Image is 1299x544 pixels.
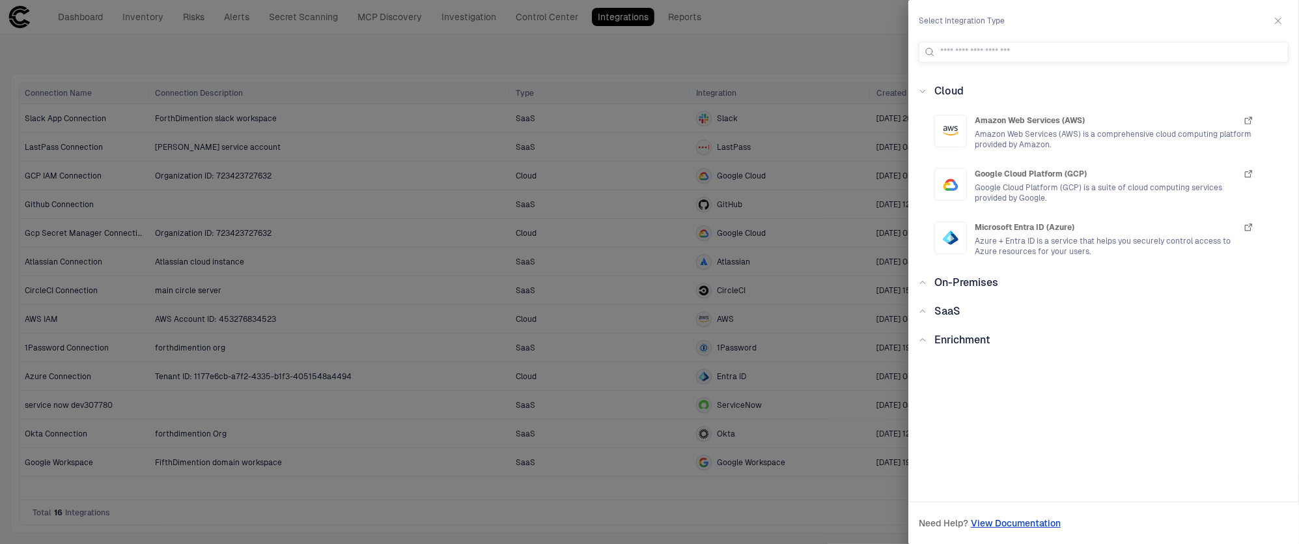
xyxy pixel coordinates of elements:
[934,305,960,317] span: SaaS
[975,169,1087,179] span: Google Cloud Platform (GCP)
[943,177,958,192] div: Google Cloud
[919,304,1289,319] div: SaaS
[919,332,1289,348] div: Enrichment
[975,182,1254,203] span: Google Cloud Platform (GCP) is a suite of cloud computing services provided by Google.
[971,518,1061,528] span: View Documentation
[975,129,1254,150] span: Amazon Web Services (AWS) is a comprehensive cloud computing platform provided by Amazon.
[975,236,1254,257] span: Azure + Entra ID is a service that helps you securely control access to Azure resources for your ...
[919,83,1289,99] div: Cloud
[971,515,1061,531] a: View Documentation
[919,275,1289,291] div: On-Premises
[919,16,1005,26] span: Select Integration Type
[975,222,1074,233] span: Microsoft Entra ID (Azure)
[943,230,958,246] div: Entra ID
[975,115,1085,126] span: Amazon Web Services (AWS)
[919,517,968,529] span: Need Help?
[934,334,990,346] span: Enrichment
[943,123,958,139] div: AWS
[934,276,998,289] span: On-Premises
[934,85,964,97] span: Cloud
